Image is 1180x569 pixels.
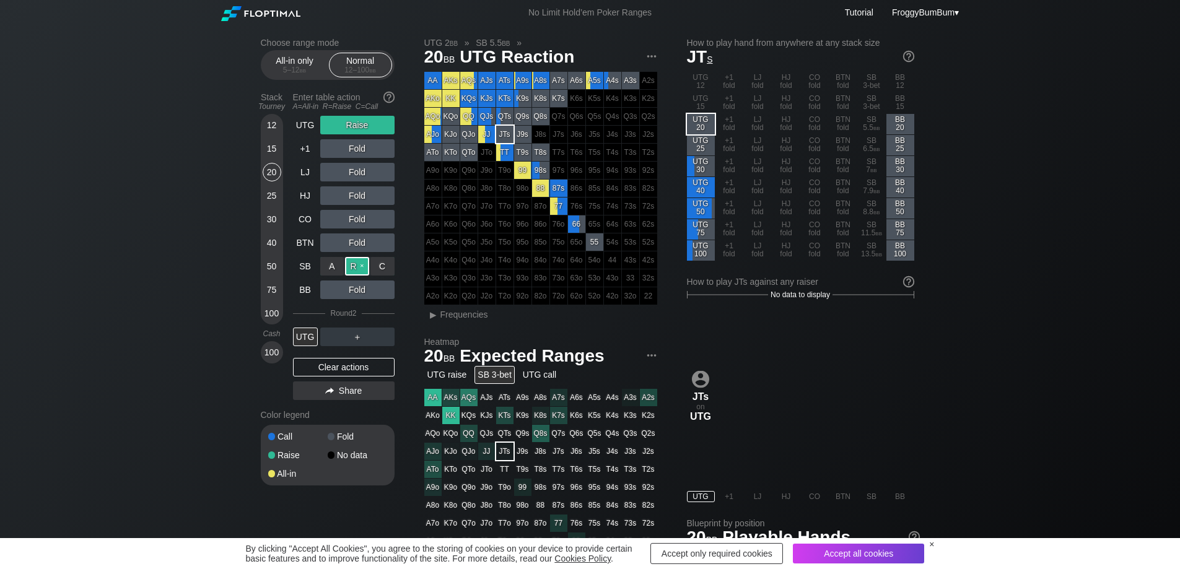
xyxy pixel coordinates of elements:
div: 100% fold in prior round [442,251,460,269]
div: 50 [263,257,281,276]
div: 100% fold in prior round [586,144,603,161]
div: HJ fold [772,114,800,134]
img: ellipsis.fd386fe8.svg [645,50,658,63]
div: SB 5.5 [858,114,886,134]
div: 100% fold in prior round [640,180,657,197]
div: R [345,257,369,276]
span: 20 [422,48,457,68]
div: 100% fold in prior round [622,90,639,107]
div: BB 20 [886,114,914,134]
div: Q8s [532,108,549,125]
div: 100% fold in prior round [532,198,549,215]
div: 100% fold in prior round [640,144,657,161]
div: HJ [293,186,318,205]
div: UTG 12 [687,72,715,92]
span: bb [444,51,455,65]
div: SB 11.5 [858,219,886,240]
div: 100% fold in prior round [442,180,460,197]
div: BB 50 [886,198,914,219]
div: 100% fold in prior round [550,108,567,125]
div: SB 3-bet [858,93,886,113]
div: BTN [293,233,318,252]
div: UTG 15 [687,93,715,113]
div: A4s [604,72,621,89]
div: 100% fold in prior round [568,180,585,197]
div: ▾ [889,6,961,19]
div: 100 [263,343,281,362]
div: 3-Bet [320,257,395,276]
div: A=All-in R=Raise C=Call [293,102,395,111]
img: help.32db89a4.svg [382,90,396,104]
div: BB 75 [886,219,914,240]
div: Fold [320,139,395,158]
div: 100% fold in prior round [550,215,567,233]
div: 100% fold in prior round [622,215,639,233]
div: 12 [263,116,281,134]
div: 100% fold in prior round [550,144,567,161]
span: FroggyBumBum [892,7,955,17]
span: bb [873,123,880,132]
div: 100% fold in prior round [532,215,549,233]
div: Accept all cookies [793,544,924,563]
div: 30 [263,210,281,228]
div: LJ fold [744,135,772,155]
div: 100% fold in prior round [622,108,639,125]
div: AJs [478,72,496,89]
div: BTN fold [829,135,857,155]
div: 100% fold in prior round [640,108,657,125]
div: A6s [568,72,585,89]
div: +1 fold [715,240,743,261]
div: +1 fold [715,156,743,176]
div: AQo [424,108,442,125]
img: Floptimal logo [221,6,300,21]
span: bb [300,66,307,74]
div: UTG 40 [687,177,715,198]
div: Stack [256,87,288,116]
div: 100% fold in prior round [568,126,585,143]
div: 55 [586,233,603,251]
div: HJ fold [772,135,800,155]
div: SB 6.5 [858,135,886,155]
div: 15 [263,139,281,158]
div: BTN fold [829,219,857,240]
div: BB 100 [886,240,914,261]
div: 100% fold in prior round [640,72,657,89]
div: UTG 75 [687,219,715,240]
div: 100% fold in prior round [604,198,621,215]
div: UTG 20 [687,114,715,134]
div: All-in only [266,53,323,77]
div: CO fold [801,135,829,155]
div: 100% fold in prior round [496,180,514,197]
div: BTN fold [829,114,857,134]
div: 100% fold in prior round [586,108,603,125]
div: 100% fold in prior round [532,251,549,269]
div: KJs [478,90,496,107]
span: bb [873,144,880,153]
div: 100% fold in prior round [496,269,514,287]
div: 100% fold in prior round [460,251,478,269]
div: 100% fold in prior round [424,269,442,287]
div: BTN fold [829,156,857,176]
div: K8s [532,90,549,107]
div: TT [496,144,514,161]
div: 100% fold in prior round [442,269,460,287]
div: AQs [460,72,478,89]
div: SB 3-bet [858,72,886,92]
div: 100% fold in prior round [478,215,496,233]
div: A5s [586,72,603,89]
div: Accept only required cookies [650,543,783,564]
div: HJ fold [772,177,800,198]
div: Fold [328,432,387,441]
div: 100% fold in prior round [604,144,621,161]
div: 100% fold in prior round [622,144,639,161]
div: CO fold [801,114,829,134]
div: 100% fold in prior round [442,162,460,179]
div: CO [293,210,318,228]
div: Fold [320,233,395,252]
div: 100% fold in prior round [442,233,460,251]
div: 100% fold in prior round [496,198,514,215]
div: AKo [424,90,442,107]
div: SB 7 [858,156,886,176]
div: +1 fold [715,135,743,155]
div: Fold [320,163,395,181]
